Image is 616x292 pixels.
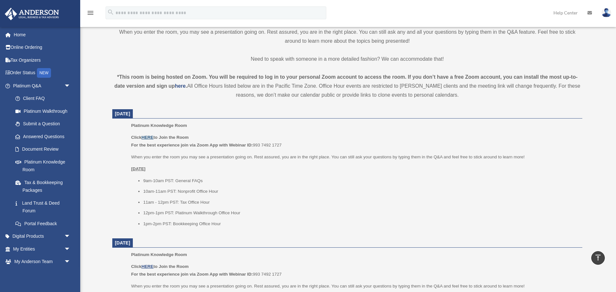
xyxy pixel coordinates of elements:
a: here [175,83,186,89]
a: vertical_align_top [591,251,605,265]
a: Order StatusNEW [4,66,80,80]
div: All Office Hours listed below are in the Pacific Time Zone. Office Hour events are restricted to ... [112,73,582,100]
p: Need to speak with someone in a more detailed fashion? We can accommodate that! [112,55,582,64]
span: arrow_drop_down [64,79,77,93]
li: 10am-11am PST: Nonprofit Office Hour [143,188,578,195]
p: 993 7492 1727 [131,263,578,278]
a: menu [87,11,94,17]
b: For the best experience join via Zoom App with Webinar ID: [131,272,253,277]
a: Digital Productsarrow_drop_down [4,230,80,243]
a: Portal Feedback [9,217,80,230]
strong: . [186,83,187,89]
strong: *This room is being hosted on Zoom. You will be required to log in to your personal Zoom account ... [114,74,577,89]
span: arrow_drop_down [64,255,77,269]
a: HERE [141,135,153,140]
a: Platinum Q&Aarrow_drop_down [4,79,80,92]
a: Document Review [9,143,80,156]
span: Platinum Knowledge Room [131,252,187,257]
a: Platinum Walkthrough [9,105,80,118]
span: Platinum Knowledge Room [131,123,187,128]
p: 993 7492 1727 [131,134,578,149]
p: When you enter the room you may see a presentation going on. Rest assured, you are in the right p... [131,282,578,290]
a: My Entitiesarrow_drop_down [4,243,80,255]
li: 1pm-2pm PST: Bookkeeping Office Hour [143,220,578,228]
b: Click to Join the Room [131,135,189,140]
span: [DATE] [115,111,130,116]
a: My Documentsarrow_drop_down [4,268,80,281]
p: When you enter the room you may see a presentation going on. Rest assured, you are in the right p... [131,153,578,161]
a: Client FAQ [9,92,80,105]
u: [DATE] [131,166,146,171]
a: Home [4,28,80,41]
b: Click to Join the Room [131,264,189,269]
a: Answered Questions [9,130,80,143]
a: HERE [141,264,153,269]
a: My Anderson Teamarrow_drop_down [4,255,80,268]
li: 11am - 12pm PST: Tax Office Hour [143,199,578,206]
i: vertical_align_top [594,254,602,261]
div: NEW [37,68,51,78]
i: menu [87,9,94,17]
a: Platinum Knowledge Room [9,155,77,176]
p: When you enter the room, you may see a presentation going on. Rest assured, you are in the right ... [112,28,582,46]
span: [DATE] [115,240,130,245]
a: Tax & Bookkeeping Packages [9,176,80,197]
i: search [107,9,114,16]
span: arrow_drop_down [64,268,77,281]
img: Anderson Advisors Platinum Portal [3,8,61,20]
span: arrow_drop_down [64,243,77,256]
a: Submit a Question [9,118,80,130]
span: arrow_drop_down [64,230,77,243]
img: User Pic [602,8,611,17]
a: Land Trust & Deed Forum [9,197,80,217]
li: 9am-10am PST: General FAQs [143,177,578,185]
a: Tax Organizers [4,54,80,66]
b: For the best experience join via Zoom App with Webinar ID: [131,143,253,147]
li: 12pm-1pm PST: Platinum Walkthrough Office Hour [143,209,578,217]
a: Online Ordering [4,41,80,54]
